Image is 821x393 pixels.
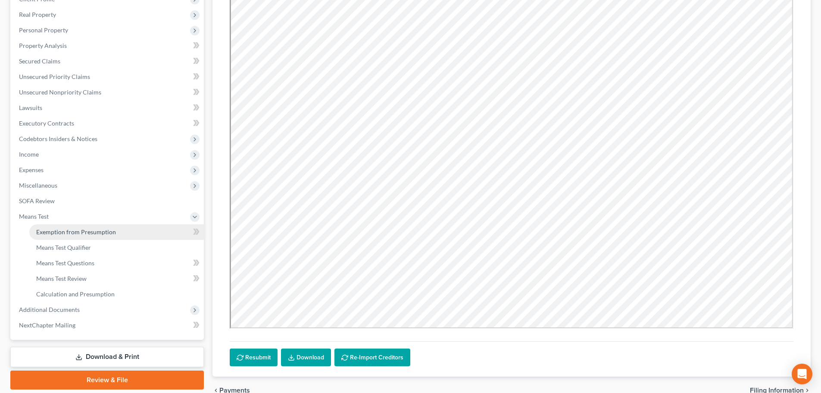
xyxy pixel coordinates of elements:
[29,286,204,302] a: Calculation and Presumption
[19,306,80,313] span: Additional Documents
[19,321,75,329] span: NextChapter Mailing
[36,290,115,298] span: Calculation and Presumption
[12,85,204,100] a: Unsecured Nonpriority Claims
[36,259,94,267] span: Means Test Questions
[36,275,87,282] span: Means Test Review
[19,73,90,80] span: Unsecured Priority Claims
[29,271,204,286] a: Means Test Review
[19,213,49,220] span: Means Test
[29,240,204,255] a: Means Test Qualifier
[230,349,278,367] button: Resubmit
[12,193,204,209] a: SOFA Review
[19,166,44,173] span: Expenses
[12,53,204,69] a: Secured Claims
[19,88,101,96] span: Unsecured Nonpriority Claims
[19,57,60,65] span: Secured Claims
[12,100,204,116] a: Lawsuits
[10,371,204,390] a: Review & File
[334,349,410,367] button: Re-Import Creditors
[19,119,74,127] span: Executory Contracts
[29,224,204,240] a: Exemption from Presumption
[12,38,204,53] a: Property Analysis
[12,116,204,131] a: Executory Contracts
[19,11,56,18] span: Real Property
[29,255,204,271] a: Means Test Questions
[12,318,204,333] a: NextChapter Mailing
[10,347,204,367] a: Download & Print
[12,69,204,85] a: Unsecured Priority Claims
[19,26,68,34] span: Personal Property
[19,182,57,189] span: Miscellaneous
[19,197,55,204] span: SOFA Review
[19,42,67,49] span: Property Analysis
[19,104,42,111] span: Lawsuits
[36,244,91,251] span: Means Test Qualifier
[36,228,116,236] span: Exemption from Presumption
[281,349,331,367] a: Download
[19,135,97,142] span: Codebtors Insiders & Notices
[792,364,812,384] div: Open Intercom Messenger
[19,151,39,158] span: Income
